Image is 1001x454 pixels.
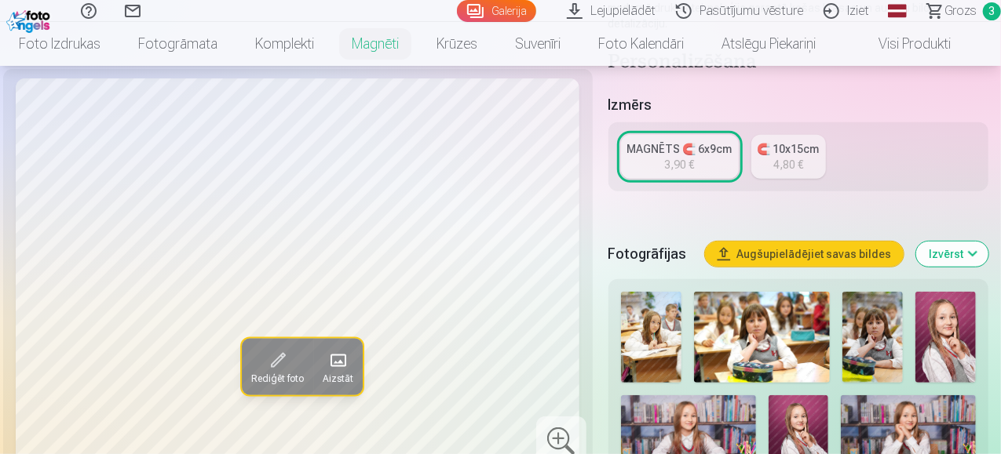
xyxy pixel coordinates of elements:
[916,242,988,267] button: Izvērst
[241,339,312,395] button: Rediģēt foto
[333,22,418,66] a: Magnēti
[322,373,353,386] span: Aizstāt
[608,94,988,116] h5: Izmērs
[758,141,820,157] div: 🧲 10x15cm
[703,22,835,66] a: Atslēgu piekariņi
[6,6,54,33] img: /fa1
[250,373,303,386] span: Rediģēt foto
[579,22,703,66] a: Foto kalendāri
[751,135,826,179] a: 🧲 10x15cm4,80 €
[665,157,695,173] div: 3,90 €
[312,339,362,395] button: Aizstāt
[236,22,333,66] a: Komplekti
[773,157,803,173] div: 4,80 €
[835,22,970,66] a: Visi produkti
[119,22,236,66] a: Fotogrāmata
[608,243,692,265] h5: Fotogrāfijas
[944,2,977,20] span: Grozs
[983,2,1001,20] span: 3
[496,22,579,66] a: Suvenīri
[621,135,739,179] a: MAGNĒTS 🧲 6x9cm3,90 €
[627,141,732,157] div: MAGNĒTS 🧲 6x9cm
[418,22,496,66] a: Krūzes
[705,242,904,267] button: Augšupielādējiet savas bildes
